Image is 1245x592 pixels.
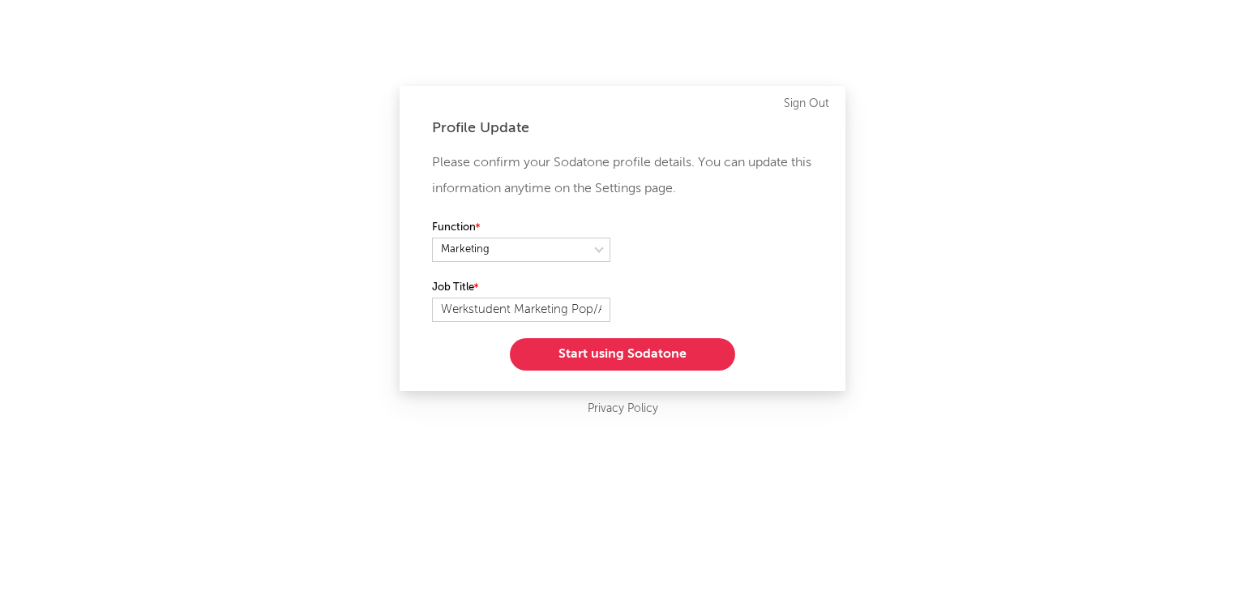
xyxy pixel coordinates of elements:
[510,338,735,371] button: Start using Sodatone
[432,118,813,138] div: Profile Update
[432,150,813,202] p: Please confirm your Sodatone profile details. You can update this information anytime on the Sett...
[432,218,610,238] label: Function
[784,94,829,114] a: Sign Out
[432,278,610,298] label: Job Title
[588,399,658,419] a: Privacy Policy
